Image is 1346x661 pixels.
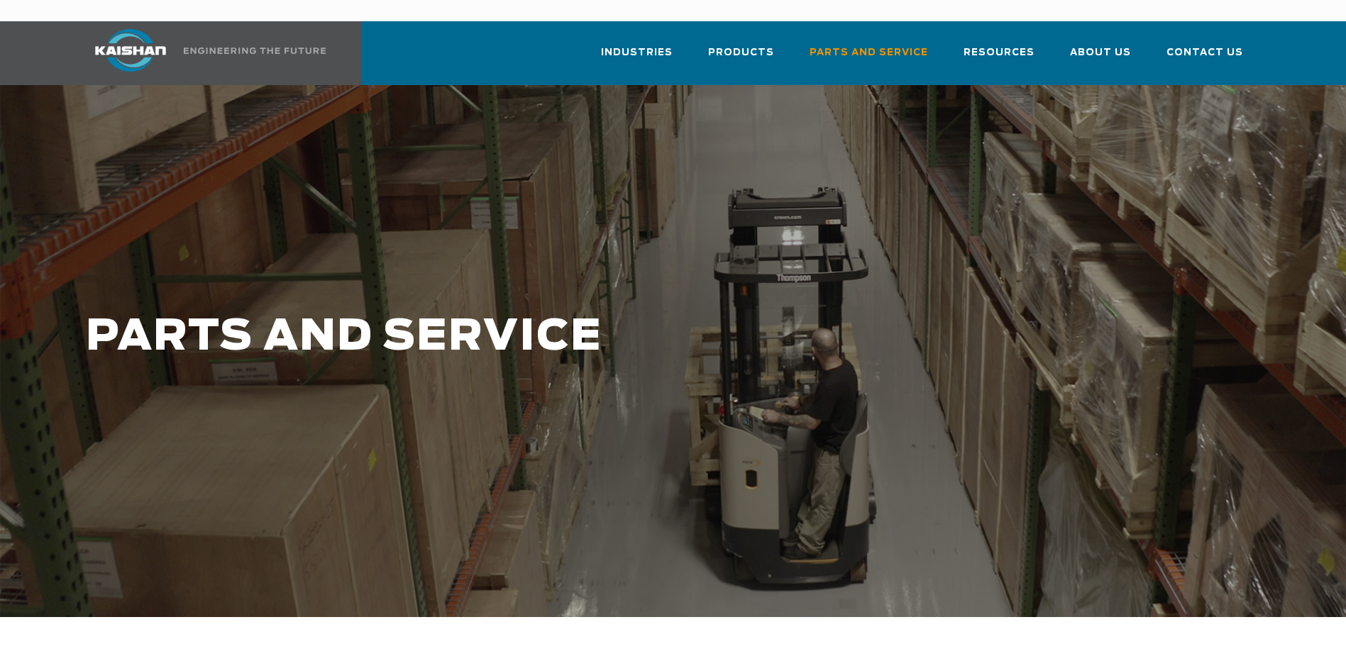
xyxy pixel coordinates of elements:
a: Products [708,34,774,82]
a: Kaishan USA [77,21,329,85]
span: Contact Us [1166,45,1243,61]
span: Industries [601,45,673,61]
img: kaishan logo [77,29,184,72]
a: Industries [601,34,673,82]
a: Contact Us [1166,34,1243,82]
h1: PARTS AND SERVICE [86,313,1062,361]
img: Engineering the future [184,48,326,54]
span: Products [708,45,774,61]
span: Parts and Service [810,45,928,61]
a: About Us [1070,34,1131,82]
span: About Us [1070,45,1131,61]
a: Resources [964,34,1035,82]
span: Resources [964,45,1035,61]
a: Parts and Service [810,34,928,82]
